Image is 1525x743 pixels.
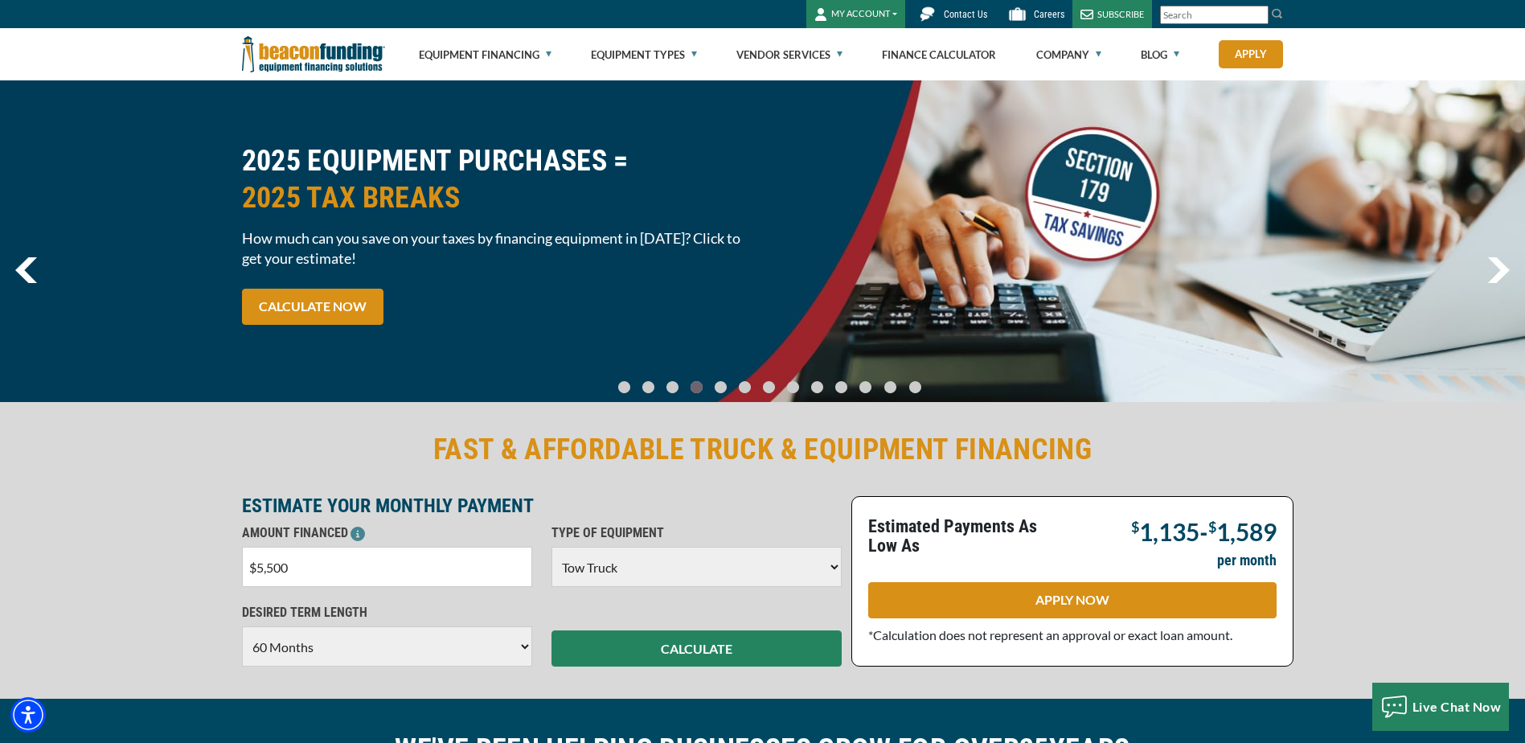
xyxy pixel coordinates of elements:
[242,28,385,80] img: Beacon Funding Corporation logo
[1131,517,1277,543] p: -
[1036,29,1101,80] a: Company
[242,289,383,325] a: CALCULATE NOW
[242,228,753,269] span: How much can you save on your taxes by financing equipment in [DATE]? Click to get your estimate!
[15,257,37,283] a: previous
[1372,683,1510,731] button: Live Chat Now
[944,9,987,20] span: Contact Us
[1412,699,1502,714] span: Live Chat Now
[1034,9,1064,20] span: Careers
[614,380,633,394] a: Go To Slide 0
[868,627,1232,642] span: *Calculation does not represent an approval or exact loan amount.
[1219,40,1283,68] a: Apply
[1141,29,1179,80] a: Blog
[868,582,1277,618] a: APPLY NOW
[1487,257,1510,283] img: Right Navigator
[1131,518,1139,536] span: $
[1208,518,1216,536] span: $
[1271,7,1284,20] img: Search
[759,380,778,394] a: Go To Slide 6
[638,380,658,394] a: Go To Slide 1
[1487,257,1510,283] a: next
[551,523,842,543] p: TYPE OF EQUIPMENT
[736,29,842,80] a: Vendor Services
[831,380,851,394] a: Go To Slide 9
[711,380,730,394] a: Go To Slide 4
[783,380,802,394] a: Go To Slide 7
[591,29,697,80] a: Equipment Types
[242,496,842,515] p: ESTIMATE YOUR MONTHLY PAYMENT
[242,547,532,587] input: $0
[242,523,532,543] p: AMOUNT FINANCED
[242,603,532,622] p: DESIRED TERM LENGTH
[662,380,682,394] a: Go To Slide 2
[551,630,842,667] button: CALCULATE
[1217,551,1277,570] p: per month
[882,29,996,80] a: Finance Calculator
[868,517,1063,556] p: Estimated Payments As Low As
[10,697,46,733] div: Accessibility Menu
[687,380,706,394] a: Go To Slide 3
[242,431,1284,468] h2: FAST & AFFORDABLE TRUCK & EQUIPMENT FINANCING
[242,142,753,216] h2: 2025 EQUIPMENT PURCHASES =
[1139,517,1199,546] span: 1,135
[15,257,37,283] img: Left Navigator
[807,380,826,394] a: Go To Slide 8
[419,29,551,80] a: Equipment Financing
[855,380,875,394] a: Go To Slide 10
[905,380,925,394] a: Go To Slide 12
[880,380,900,394] a: Go To Slide 11
[1252,9,1265,22] a: Clear search text
[735,380,754,394] a: Go To Slide 5
[242,179,753,216] span: 2025 TAX BREAKS
[1160,6,1269,24] input: Search
[1216,517,1277,546] span: 1,589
